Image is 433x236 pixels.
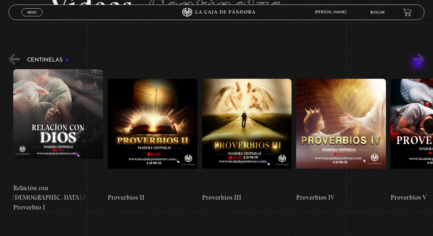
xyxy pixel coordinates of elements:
span: Cerrar [25,16,39,20]
span: Menu [27,10,37,14]
a: Buscar [370,11,385,14]
button: Next [414,54,424,65]
h4: Proverbios II [108,193,197,202]
a: Relación con [DEMOGRAPHIC_DATA] / Proverbio I [13,69,103,212]
h3: Centinelas [27,57,69,63]
button: Previous [9,54,19,65]
a: View your shopping cart [403,8,411,17]
a: Proverbios III [202,69,292,212]
span: [PERSON_NAME] [312,10,352,14]
h4: Proverbios III [202,193,292,202]
a: Proverbios IV [296,69,386,212]
h4: Relación con [DEMOGRAPHIC_DATA] / Proverbio I [13,183,103,212]
a: Proverbios II [108,69,197,212]
h4: Proverbios IV [296,193,386,202]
